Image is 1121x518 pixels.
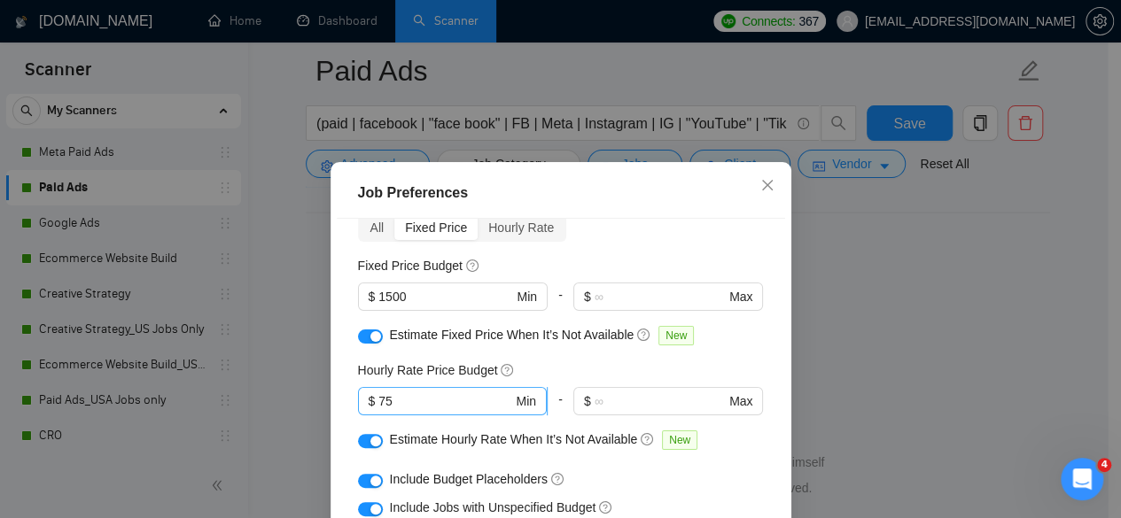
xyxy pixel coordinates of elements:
[743,162,791,210] button: Close
[1097,458,1111,472] span: 4
[599,500,613,514] span: question-circle
[760,178,775,192] span: close
[637,328,651,342] span: question-circle
[478,215,564,240] div: Hourly Rate
[378,391,512,411] input: 0
[358,182,764,204] div: Job Preferences
[548,282,573,325] div: -
[584,391,591,411] span: $
[595,287,726,306] input: ∞
[729,391,752,411] span: Max
[584,287,591,306] span: $
[658,326,694,345] span: New
[390,472,548,486] span: Include Budget Placeholders
[358,256,463,275] h5: Fixed Price Budget
[390,328,634,342] span: Estimate Fixed Price When It’s Not Available
[369,287,376,306] span: $
[378,287,513,306] input: 0
[551,472,565,486] span: question-circle
[360,215,395,240] div: All
[369,391,376,411] span: $
[516,391,536,411] span: Min
[394,215,478,240] div: Fixed Price
[358,360,498,380] h5: Hourly Rate Price Budget
[548,387,573,429] div: -
[466,259,480,273] span: question-circle
[662,430,697,450] span: New
[1061,458,1103,500] iframe: Intercom live chat
[517,287,537,306] span: Min
[595,391,726,411] input: ∞
[390,500,596,514] span: Include Jobs with Unspecified Budget
[641,432,655,446] span: question-circle
[390,432,638,446] span: Estimate Hourly Rate When It’s Not Available
[729,287,752,306] span: Max
[501,363,515,377] span: question-circle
